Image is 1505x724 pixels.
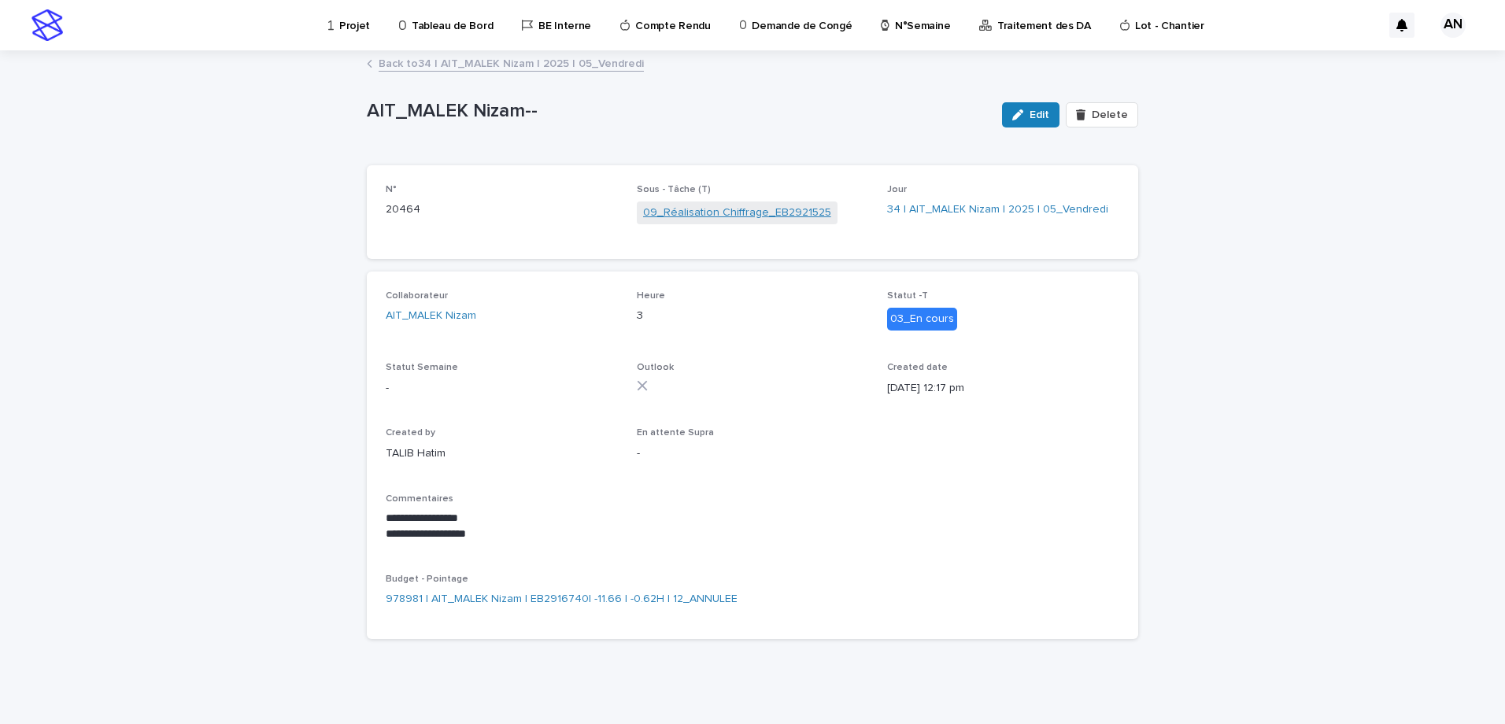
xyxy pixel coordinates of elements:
span: Outlook [637,363,674,372]
div: AN [1440,13,1466,38]
span: Jour [887,185,907,194]
a: AIT_MALEK Nizam [386,308,476,324]
span: Commentaires [386,494,453,504]
span: Delete [1092,109,1128,120]
img: stacker-logo-s-only.png [31,9,63,41]
a: 978981 | AIT_MALEK Nizam | EB2916740| -11.66 | -0.62H | 12_ANNULEE [386,591,738,608]
span: Created by [386,428,435,438]
span: Statut -T [887,291,928,301]
a: 34 | AIT_MALEK Nizam | 2025 | 05_Vendredi [887,201,1108,218]
p: TALIB Hatim [386,445,618,462]
p: 3 [637,308,869,324]
a: 09_Réalisation Chiffrage_EB2921525 [643,205,831,221]
div: 03_En cours [887,308,957,331]
span: Sous - Tâche (T) [637,185,711,194]
span: Statut Semaine [386,363,458,372]
button: Delete [1066,102,1138,127]
span: Heure [637,291,665,301]
span: Edit [1030,109,1049,120]
p: - [386,380,618,397]
button: Edit [1002,102,1059,127]
p: - [637,445,869,462]
p: AIT_MALEK Nizam-- [367,100,989,123]
p: 20464 [386,201,618,218]
span: Collaborateur [386,291,448,301]
span: N° [386,185,397,194]
span: En attente Supra [637,428,714,438]
span: Created date [887,363,948,372]
a: Back to34 | AIT_MALEK Nizam | 2025 | 05_Vendredi [379,54,644,72]
span: Budget - Pointage [386,574,468,584]
p: [DATE] 12:17 pm [887,380,1119,397]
